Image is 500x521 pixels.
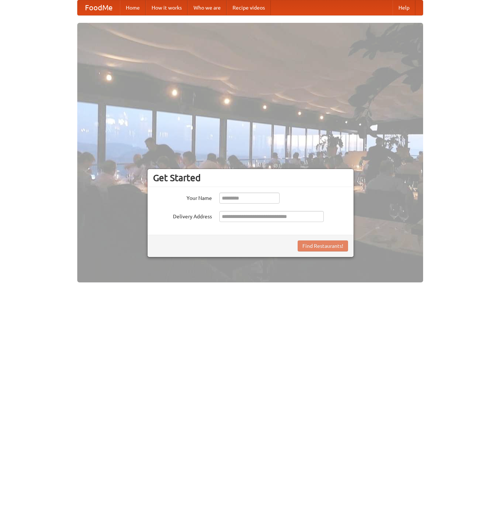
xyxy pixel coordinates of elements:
[153,193,212,202] label: Your Name
[227,0,271,15] a: Recipe videos
[120,0,146,15] a: Home
[188,0,227,15] a: Who we are
[153,211,212,220] label: Delivery Address
[78,0,120,15] a: FoodMe
[393,0,415,15] a: Help
[298,240,348,251] button: Find Restaurants!
[146,0,188,15] a: How it works
[153,172,348,183] h3: Get Started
